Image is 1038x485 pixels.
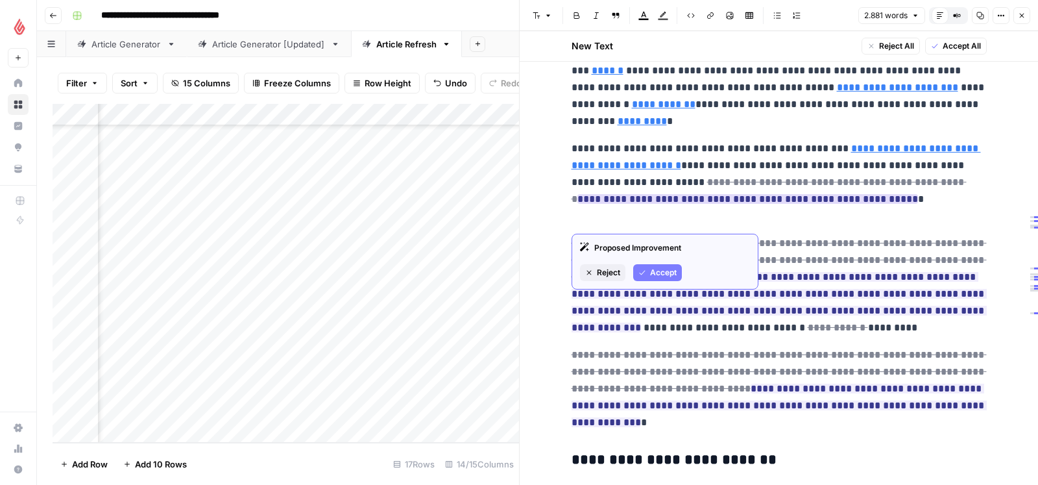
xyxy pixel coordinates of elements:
button: Reject [580,264,625,281]
a: Article Generator [66,31,187,57]
div: Article Generator [Updated] [212,38,326,51]
button: Workspace: Lightspeed [8,10,29,43]
div: Proposed Improvement [580,242,750,254]
button: Help + Support [8,459,29,480]
div: Article Refresh [376,38,437,51]
span: Filter [66,77,87,90]
span: Undo [445,77,467,90]
button: 2.881 words [858,7,925,24]
button: Accept All [925,38,987,55]
a: Your Data [8,158,29,179]
button: Redo [481,73,530,93]
div: 17 Rows [388,454,440,475]
a: Home [8,73,29,93]
a: Article Generator [Updated] [187,31,351,57]
button: Undo [425,73,476,93]
span: Accept All [943,40,981,52]
span: 2.881 words [864,10,908,21]
span: Redo [501,77,522,90]
span: Reject [597,267,620,279]
span: Row Height [365,77,411,90]
h2: New Text [572,40,613,53]
span: Add 10 Rows [135,458,187,471]
img: Lightspeed Logo [8,15,31,38]
span: Reject All [879,40,914,52]
a: Opportunities [8,137,29,158]
a: Usage [8,438,29,459]
button: Filter [58,73,107,93]
button: Sort [112,73,158,93]
span: Freeze Columns [264,77,331,90]
button: Reject All [862,38,920,55]
div: 14/15 Columns [440,454,519,475]
button: Add Row [53,454,115,475]
button: Row Height [344,73,420,93]
span: Accept [650,267,677,279]
a: Browse [8,94,29,115]
a: Insights [8,116,29,136]
span: Sort [121,77,138,90]
button: Freeze Columns [244,73,339,93]
button: 15 Columns [163,73,239,93]
span: 15 Columns [183,77,230,90]
span: Add Row [72,458,108,471]
button: Add 10 Rows [115,454,195,475]
div: Article Generator [91,38,162,51]
button: Accept [633,264,682,281]
a: Settings [8,417,29,438]
a: Article Refresh [351,31,462,57]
